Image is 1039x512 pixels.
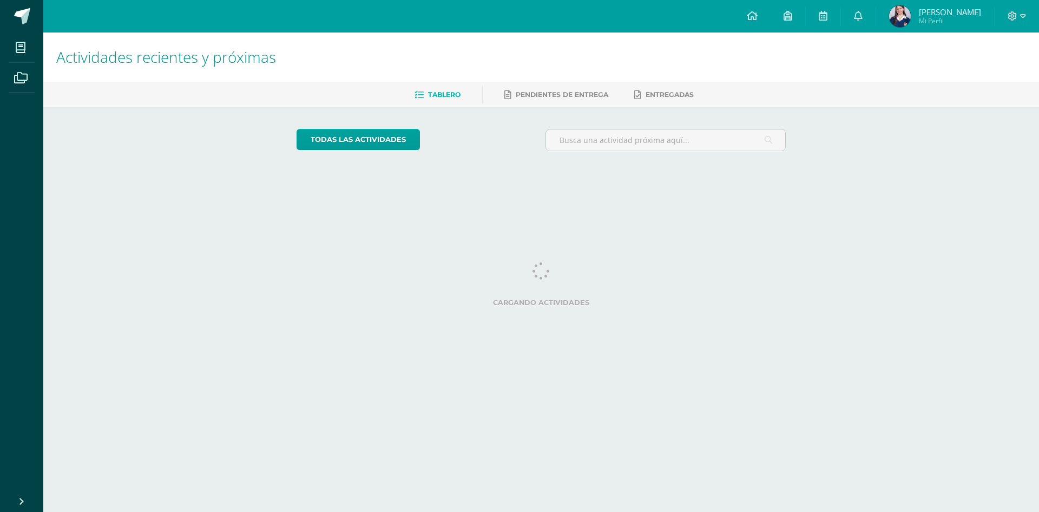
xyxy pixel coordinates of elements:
[297,129,420,150] a: todas las Actividades
[504,86,608,103] a: Pendientes de entrega
[428,90,461,99] span: Tablero
[297,299,786,307] label: Cargando actividades
[889,5,911,27] img: 27e4046a7871a15bcb3f214681b6a6bb.png
[919,7,981,17] span: [PERSON_NAME]
[415,86,461,103] a: Tablero
[919,16,981,25] span: Mi Perfil
[516,90,608,99] span: Pendientes de entrega
[646,90,694,99] span: Entregadas
[634,86,694,103] a: Entregadas
[56,47,276,67] span: Actividades recientes y próximas
[546,129,786,151] input: Busca una actividad próxima aquí...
